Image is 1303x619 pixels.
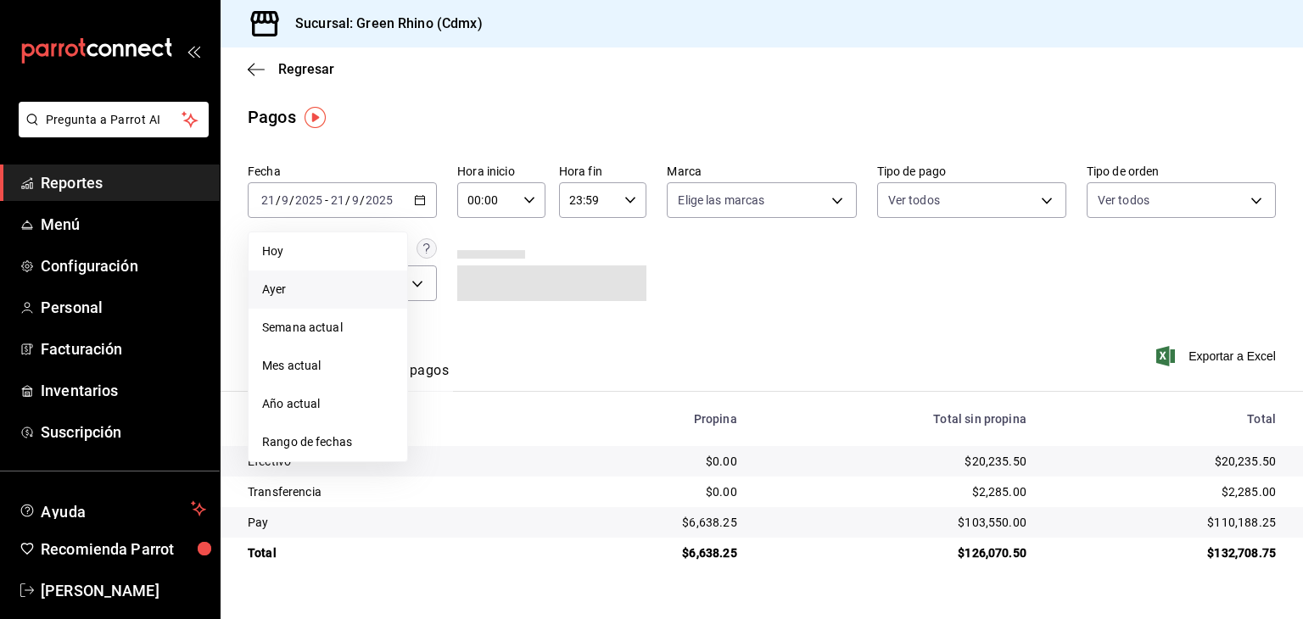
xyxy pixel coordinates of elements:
span: Pregunta a Parrot AI [46,111,182,129]
input: ---- [294,193,323,207]
button: Pregunta a Parrot AI [19,102,209,137]
div: Transferencia [248,483,540,500]
input: -- [330,193,345,207]
span: Reportes [41,171,206,194]
span: / [345,193,350,207]
div: $132,708.75 [1054,544,1276,561]
button: Ver pagos [385,362,449,391]
span: Ver todos [888,192,940,209]
span: Hoy [262,243,394,260]
div: $6,638.25 [567,544,736,561]
div: $20,235.50 [764,453,1026,470]
span: Año actual [262,395,394,413]
span: Semana actual [262,319,394,337]
input: ---- [365,193,394,207]
span: Ayer [262,281,394,298]
div: $20,235.50 [1054,453,1276,470]
div: $110,188.25 [1054,514,1276,531]
div: $6,638.25 [567,514,736,531]
div: $103,550.00 [764,514,1026,531]
span: Configuración [41,254,206,277]
input: -- [351,193,360,207]
div: Total [248,544,540,561]
input: -- [281,193,289,207]
span: / [360,193,365,207]
span: Recomienda Parrot [41,538,206,560]
span: Mes actual [262,357,394,375]
img: Tooltip marker [305,107,326,128]
div: $126,070.50 [764,544,1026,561]
label: Tipo de orden [1087,165,1276,177]
label: Fecha [248,165,437,177]
div: $2,285.00 [764,483,1026,500]
span: / [276,193,281,207]
h3: Sucursal: Green Rhino (Cdmx) [282,14,483,34]
span: Rango de fechas [262,433,394,451]
div: Pagos [248,104,296,130]
label: Hora inicio [457,165,545,177]
label: Tipo de pago [877,165,1066,177]
span: Personal [41,296,206,319]
span: [PERSON_NAME] [41,579,206,602]
button: open_drawer_menu [187,44,200,58]
button: Exportar a Excel [1160,346,1276,366]
div: $0.00 [567,483,736,500]
label: Hora fin [559,165,647,177]
label: Marca [667,165,856,177]
span: Suscripción [41,421,206,443]
button: Regresar [248,61,334,77]
span: Ayuda [41,499,184,519]
div: Total [1054,412,1276,426]
span: Ver todos [1098,192,1149,209]
div: $2,285.00 [1054,483,1276,500]
span: Facturación [41,337,206,360]
div: Propina [567,412,736,426]
span: - [325,193,328,207]
span: Regresar [278,61,334,77]
a: Pregunta a Parrot AI [12,123,209,141]
span: Elige las marcas [678,192,764,209]
span: Inventarios [41,379,206,402]
span: / [289,193,294,207]
div: Total sin propina [764,412,1026,426]
div: Pay [248,514,540,531]
span: Menú [41,213,206,236]
div: $0.00 [567,453,736,470]
input: -- [260,193,276,207]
